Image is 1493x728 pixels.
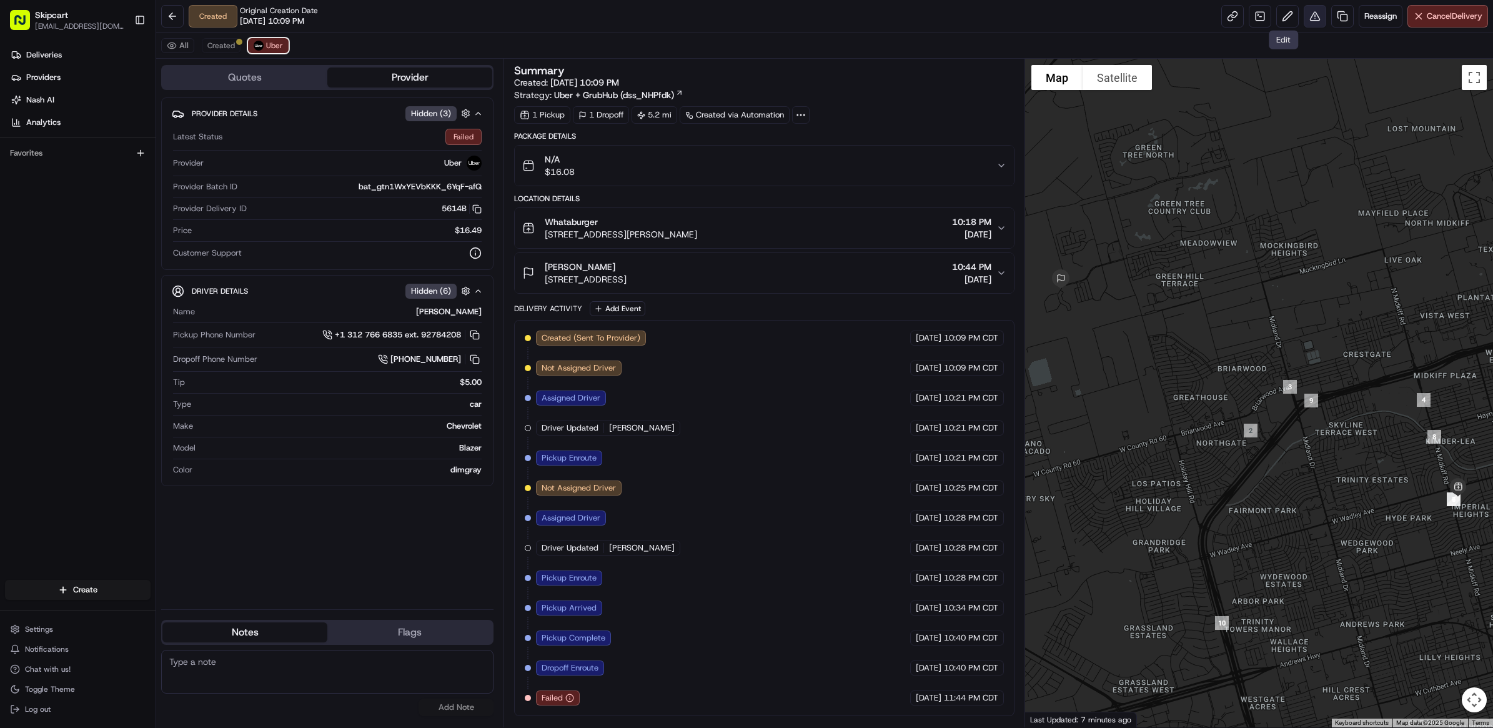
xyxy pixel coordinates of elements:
[542,362,616,374] span: Not Assigned Driver
[515,253,1014,293] button: [PERSON_NAME][STREET_ADDRESS]10:44 PM[DATE]
[1028,711,1069,727] a: Open this area in Google Maps (opens a new window)
[25,644,69,654] span: Notifications
[1442,487,1466,511] div: 7
[1462,687,1487,712] button: Map camera controls
[322,328,482,342] button: +1 312 766 6835 ext. 92784208
[35,9,68,21] button: Skipcart
[1462,65,1487,90] button: Toggle fullscreen view
[514,131,1014,141] div: Package Details
[327,67,492,87] button: Provider
[944,542,998,554] span: 10:28 PM CDT
[124,212,151,221] span: Pylon
[12,119,35,142] img: 1736555255976-a54dd68f-1ca7-489b-9aae-adbdc363a1c4
[515,146,1014,186] button: N/A$16.08
[212,123,227,138] button: Start new chat
[916,512,941,524] span: [DATE]
[266,41,283,51] span: Uber
[542,632,605,644] span: Pickup Complete
[192,109,257,119] span: Provider Details
[26,117,61,128] span: Analytics
[1028,711,1069,727] img: Google
[254,41,264,51] img: uber-new-logo.jpeg
[442,203,482,214] button: 5614B
[161,38,194,53] button: All
[32,81,206,94] input: Clear
[952,261,991,273] span: 10:44 PM
[173,421,193,432] span: Make
[944,332,998,344] span: 10:09 PM CDT
[573,106,629,124] div: 1 Dropoff
[916,692,941,704] span: [DATE]
[25,704,51,714] span: Log out
[514,304,582,314] div: Delivery Activity
[916,332,941,344] span: [DATE]
[944,452,998,464] span: 10:21 PM CDT
[101,176,206,199] a: 💻API Documentation
[542,482,616,494] span: Not Assigned Driver
[12,12,37,37] img: Nash
[514,194,1014,204] div: Location Details
[378,352,482,366] a: [PHONE_NUMBER]
[944,512,998,524] span: 10:28 PM CDT
[680,106,790,124] a: Created via Automation
[5,5,129,35] button: Skipcart[EMAIL_ADDRESS][DOMAIN_NAME]
[198,421,482,432] div: Chevrolet
[1278,375,1302,399] div: 3
[916,572,941,584] span: [DATE]
[26,94,54,106] span: Nash AI
[162,622,327,642] button: Notes
[944,422,998,434] span: 10:21 PM CDT
[514,89,683,101] div: Strategy:
[916,392,941,404] span: [DATE]
[514,106,570,124] div: 1 Pickup
[192,286,248,296] span: Driver Details
[106,182,116,192] div: 💻
[26,49,62,61] span: Deliveries
[405,106,474,121] button: Hidden (3)
[545,153,575,166] span: N/A
[26,72,61,83] span: Providers
[118,181,201,194] span: API Documentation
[916,362,941,374] span: [DATE]
[916,662,941,674] span: [DATE]
[1396,719,1464,726] span: Map data ©2025 Google
[201,442,482,454] div: Blazer
[455,225,482,236] span: $16.49
[542,512,600,524] span: Assigned Driver
[952,273,991,286] span: [DATE]
[5,112,156,132] a: Analytics
[1472,719,1489,726] a: Terms (opens in new tab)
[1299,389,1323,412] div: 9
[5,143,151,163] div: Favorites
[542,602,597,614] span: Pickup Arrived
[173,131,222,142] span: Latest Status
[359,181,482,192] span: bat_gtn1WxYEVbKKK_6YqF-afQ
[173,329,255,341] span: Pickup Phone Number
[35,21,124,31] button: [EMAIL_ADDRESS][DOMAIN_NAME]
[916,482,941,494] span: [DATE]
[335,329,461,341] span: +1 312 766 6835 ext. 92784208
[173,181,237,192] span: Provider Batch ID
[42,132,158,142] div: We're available if you need us!
[944,692,998,704] span: 11:44 PM CDT
[545,261,615,273] span: [PERSON_NAME]
[916,452,941,464] span: [DATE]
[411,108,451,119] span: Hidden ( 3 )
[545,216,598,228] span: Whataburger
[202,38,241,53] button: Created
[411,286,451,297] span: Hidden ( 6 )
[515,208,1014,248] button: Whataburger[STREET_ADDRESS][PERSON_NAME]10:18 PM[DATE]
[172,281,483,301] button: Driver DetailsHidden (6)
[197,464,482,476] div: dimgray
[248,38,289,53] button: Uber
[1407,5,1488,27] button: CancelDelivery
[944,482,998,494] span: 10:25 PM CDT
[545,273,627,286] span: [STREET_ADDRESS]
[1269,31,1298,49] div: Edit
[542,542,598,554] span: Driver Updated
[5,45,156,65] a: Deliveries
[1083,65,1152,90] button: Show satellite imagery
